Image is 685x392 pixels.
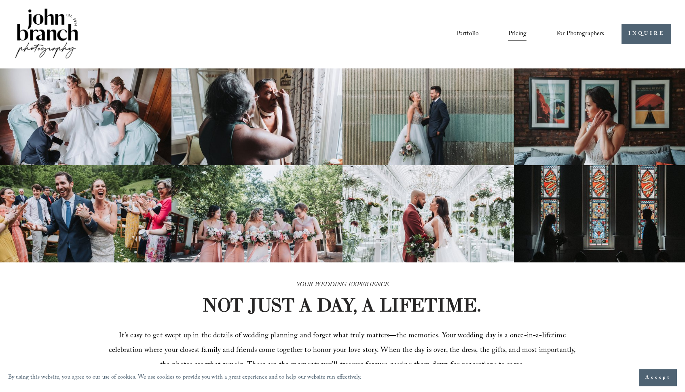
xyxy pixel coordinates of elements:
[342,68,514,165] img: A bride and groom standing together, laughing, with the bride holding a bouquet in front of a cor...
[556,27,605,41] a: folder dropdown
[508,27,526,41] a: Pricing
[456,27,479,41] a: Portfolio
[202,293,481,317] strong: NOT JUST A DAY, A LIFETIME.
[14,7,79,62] img: John Branch IV Photography
[556,28,605,40] span: For Photographers
[342,165,514,262] img: Bride and groom standing in an elegant greenhouse with chandeliers and lush greenery.
[171,165,343,262] img: A bride and four bridesmaids in pink dresses, holding bouquets with pink and white flowers, smili...
[639,369,677,386] button: Accept
[8,372,362,384] p: By using this website, you agree to our use of cookies. We use cookies to provide you with a grea...
[109,330,578,372] span: It’s easy to get swept up in the details of wedding planning and forget what truly matters—the me...
[645,374,671,382] span: Accept
[296,280,389,291] em: YOUR WEDDING EXPERIENCE
[171,68,343,165] img: Woman applying makeup to another woman near a window with floral curtains and autumn flowers.
[622,24,671,44] a: INQUIRE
